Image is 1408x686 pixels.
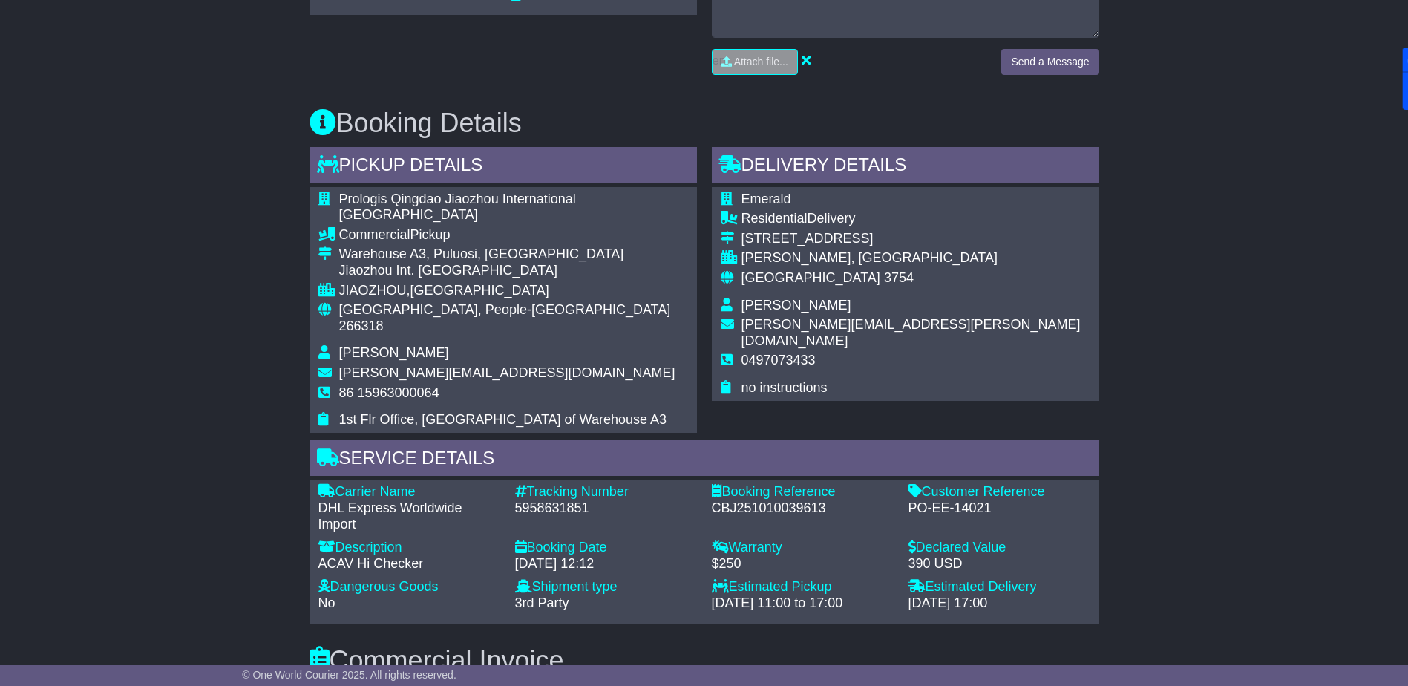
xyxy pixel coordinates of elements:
span: [PERSON_NAME] [741,298,851,313]
div: Warehouse A3, Puluosi, [GEOGRAPHIC_DATA] [339,246,688,263]
span: Residential [741,211,808,226]
div: Pickup [339,227,688,244]
span: 3rd Party [515,595,569,610]
div: Jiaozhou Int. [GEOGRAPHIC_DATA] [339,263,688,279]
span: [PERSON_NAME] [339,345,449,360]
div: ACAV Hi Checker [318,556,500,572]
span: © One World Courier 2025. All rights reserved. [242,669,456,681]
span: Emerald [741,192,791,206]
h3: Commercial Invoice [310,646,1099,676]
span: Commercial [339,227,410,242]
div: Delivery [741,211,1090,227]
span: [PERSON_NAME][EMAIL_ADDRESS][DOMAIN_NAME] [339,365,675,380]
div: Tracking Number [515,484,697,500]
span: 0497073433 [741,353,816,367]
div: Booking Date [515,540,697,556]
div: Booking Reference [712,484,894,500]
span: 1st Flr Office, [GEOGRAPHIC_DATA] of Warehouse A3 [339,412,667,427]
div: Customer Reference [908,484,1090,500]
div: JIAOZHOU,[GEOGRAPHIC_DATA] [339,283,688,299]
span: [GEOGRAPHIC_DATA] [741,270,880,285]
div: Carrier Name [318,484,500,500]
div: Estimated Pickup [712,579,894,595]
div: [DATE] 17:00 [908,595,1090,612]
div: 390 USD [908,556,1090,572]
div: Delivery Details [712,147,1099,187]
span: no instructions [741,380,828,395]
div: Dangerous Goods [318,579,500,595]
span: 3754 [884,270,914,285]
div: Shipment type [515,579,697,595]
div: [DATE] 12:12 [515,556,697,572]
div: Service Details [310,440,1099,480]
div: Estimated Delivery [908,579,1090,595]
span: [GEOGRAPHIC_DATA], People-[GEOGRAPHIC_DATA] [339,302,671,317]
span: [PERSON_NAME][EMAIL_ADDRESS][PERSON_NAME][DOMAIN_NAME] [741,317,1081,348]
div: $250 [712,556,894,572]
div: Warranty [712,540,894,556]
div: 5958631851 [515,500,697,517]
span: 266318 [339,318,384,333]
span: No [318,595,335,610]
div: Pickup Details [310,147,697,187]
button: Send a Message [1001,49,1098,75]
div: [PERSON_NAME], [GEOGRAPHIC_DATA] [741,250,1090,267]
h3: Booking Details [310,108,1099,138]
span: 86 15963000064 [339,385,439,400]
div: Description [318,540,500,556]
div: [DATE] 11:00 to 17:00 [712,595,894,612]
div: [STREET_ADDRESS] [741,231,1090,247]
span: Prologis Qingdao Jiaozhou International [GEOGRAPHIC_DATA] [339,192,576,223]
div: CBJ251010039613 [712,500,894,517]
div: PO-EE-14021 [908,500,1090,517]
div: Declared Value [908,540,1090,556]
div: DHL Express Worldwide Import [318,500,500,532]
